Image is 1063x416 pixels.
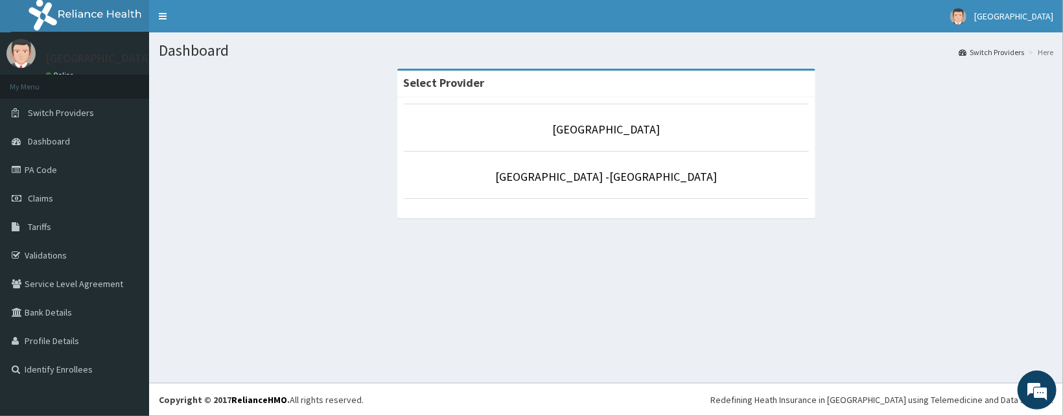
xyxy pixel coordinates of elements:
[159,42,1053,59] h1: Dashboard
[45,71,76,80] a: Online
[959,47,1024,58] a: Switch Providers
[6,39,36,68] img: User Image
[710,393,1053,406] div: Redefining Heath Insurance in [GEOGRAPHIC_DATA] using Telemedicine and Data Science!
[495,169,717,184] a: [GEOGRAPHIC_DATA] -[GEOGRAPHIC_DATA]
[231,394,287,406] a: RelianceHMO
[159,394,290,406] strong: Copyright © 2017 .
[149,383,1063,416] footer: All rights reserved.
[552,122,660,137] a: [GEOGRAPHIC_DATA]
[28,192,53,204] span: Claims
[1025,47,1053,58] li: Here
[404,75,485,90] strong: Select Provider
[950,8,966,25] img: User Image
[28,221,51,233] span: Tariffs
[28,135,70,147] span: Dashboard
[974,10,1053,22] span: [GEOGRAPHIC_DATA]
[28,107,94,119] span: Switch Providers
[45,52,152,64] p: [GEOGRAPHIC_DATA]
